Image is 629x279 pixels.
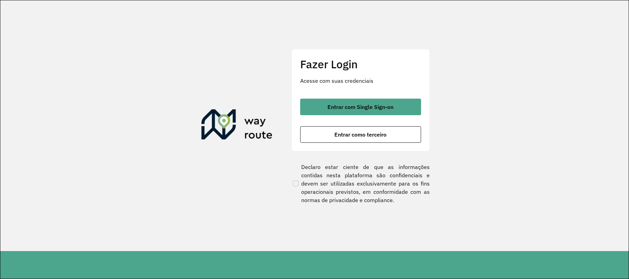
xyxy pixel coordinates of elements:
[201,109,273,142] img: Roteirizador AmbevTech
[300,58,421,71] h2: Fazer Login
[292,163,430,204] label: Declaro estar ciente de que as informações contidas nesta plataforma são confidenciais e devem se...
[327,104,393,110] span: Entrar com Single Sign-on
[300,99,421,115] button: button
[334,132,387,137] span: Entrar como terceiro
[300,126,421,143] button: button
[300,77,421,85] p: Acesse com suas credenciais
